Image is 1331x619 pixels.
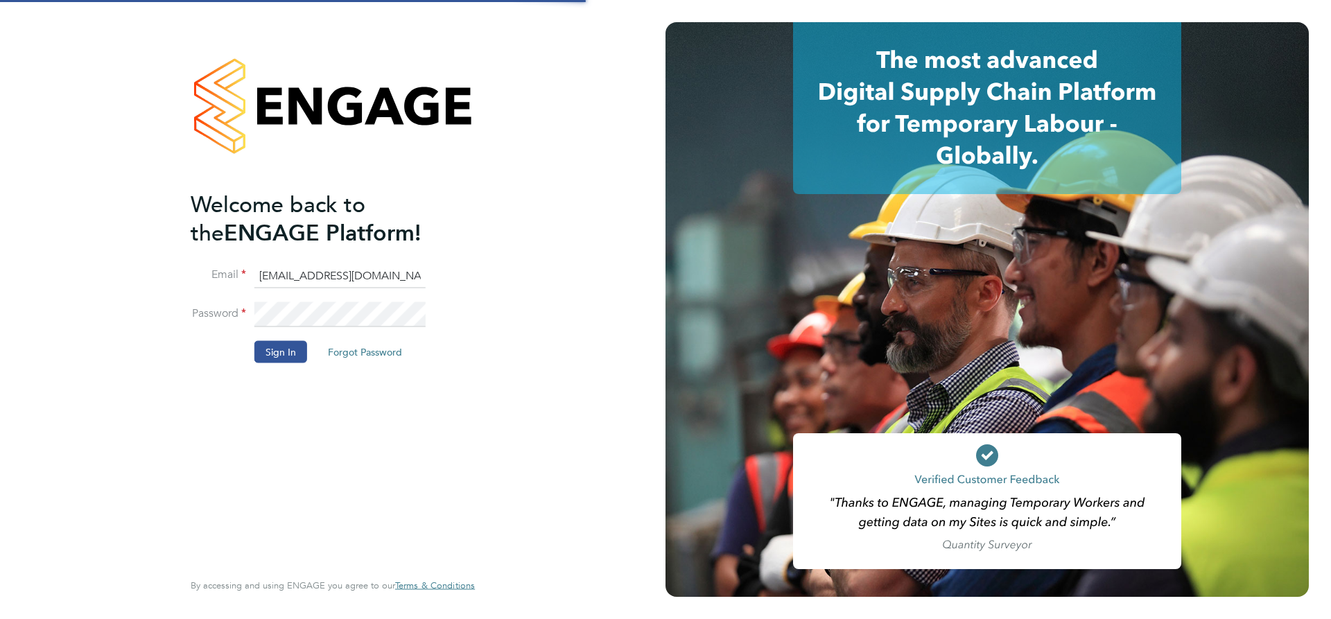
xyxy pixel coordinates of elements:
label: Email [191,268,246,282]
button: Forgot Password [317,341,413,363]
span: Welcome back to the [191,191,365,246]
h2: ENGAGE Platform! [191,190,461,247]
a: Terms & Conditions [395,580,475,591]
span: By accessing and using ENGAGE you agree to our [191,579,475,591]
button: Sign In [254,341,307,363]
input: Enter your work email... [254,263,426,288]
label: Password [191,306,246,321]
